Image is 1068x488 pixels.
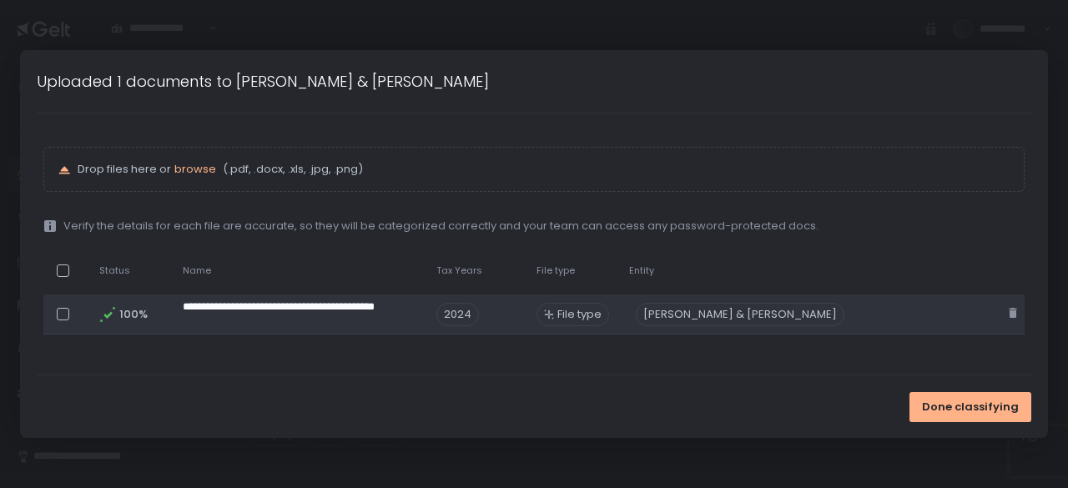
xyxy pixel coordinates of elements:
h1: Uploaded 1 documents to [PERSON_NAME] & [PERSON_NAME] [37,70,489,93]
span: 100% [119,307,146,322]
span: Status [99,264,130,277]
span: Done classifying [922,400,1019,415]
span: Tax Years [436,264,482,277]
span: Name [183,264,211,277]
span: (.pdf, .docx, .xls, .jpg, .png) [219,162,363,177]
span: File type [537,264,575,277]
span: 2024 [436,303,479,326]
span: File type [557,307,602,322]
span: browse [174,161,216,177]
span: Verify the details for each file are accurate, so they will be categorized correctly and your tea... [63,219,819,234]
div: [PERSON_NAME] & [PERSON_NAME] [636,303,844,326]
span: Entity [629,264,654,277]
button: browse [174,162,216,177]
button: Done classifying [909,392,1031,422]
p: Drop files here or [78,162,1010,177]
